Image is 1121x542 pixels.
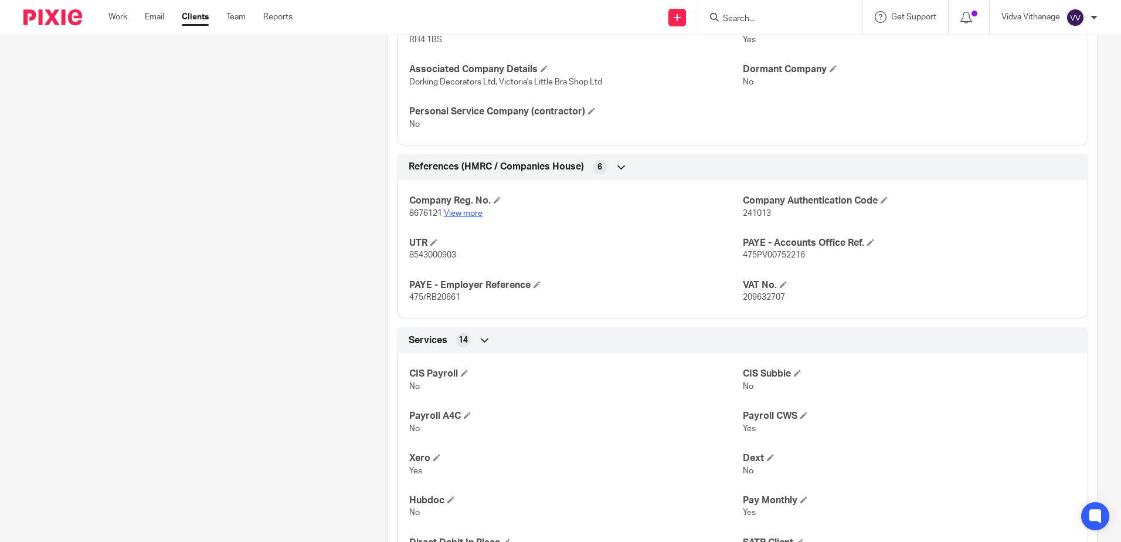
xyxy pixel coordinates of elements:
input: Search [722,14,827,25]
h4: Hubdoc [409,494,742,507]
span: References (HMRC / Companies House) [409,161,584,173]
h4: PAYE - Accounts Office Ref. [743,237,1076,249]
h4: Payroll CWS [743,410,1076,422]
h4: Associated Company Details [409,63,742,76]
img: svg%3E [1066,8,1085,27]
a: Clients [182,11,209,23]
span: 14 [458,334,468,346]
h4: CIS Subbie [743,368,1076,380]
h4: Company Reg. No. [409,195,742,207]
span: 8676121 [409,209,442,218]
span: Services [409,334,447,347]
span: No [743,467,753,475]
span: 6 [597,161,602,173]
p: Vidva Vithanage [1001,11,1060,23]
span: No [409,120,420,128]
span: Yes [743,509,756,517]
span: No [409,509,420,517]
h4: VAT No. [743,279,1076,292]
h4: Pay Monthly [743,494,1076,507]
span: Yes [743,425,756,433]
a: Reports [263,11,293,23]
span: 209632707 [743,293,785,302]
span: 241013 [743,209,771,218]
span: Yes [743,36,756,44]
span: Dorking Decorators Ltd, Victoria's Little Bra Shop Ltd [409,78,602,86]
span: No [409,425,420,433]
a: Email [145,11,164,23]
span: 475PV00752216 [743,251,805,259]
a: Work [108,11,127,23]
h4: Dormant Company [743,63,1076,76]
span: No [409,382,420,391]
h4: UTR [409,237,742,249]
a: View more [444,209,483,218]
span: Get Support [891,13,936,21]
span: No [743,382,753,391]
h4: Xero [409,452,742,465]
h4: Personal Service Company (contractor) [409,106,742,118]
span: 8543000903 [409,251,456,259]
span: Yes [409,467,422,475]
h4: Company Authentication Code [743,195,1076,207]
h4: Payroll A4C [409,410,742,422]
h4: PAYE - Employer Reference [409,279,742,292]
a: Team [226,11,246,23]
h4: Dext [743,452,1076,465]
span: No [743,78,753,86]
span: RH4 1BS [409,36,442,44]
h4: CIS Payroll [409,368,742,380]
span: 475/RB20661 [409,293,460,302]
img: Pixie [23,9,82,25]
